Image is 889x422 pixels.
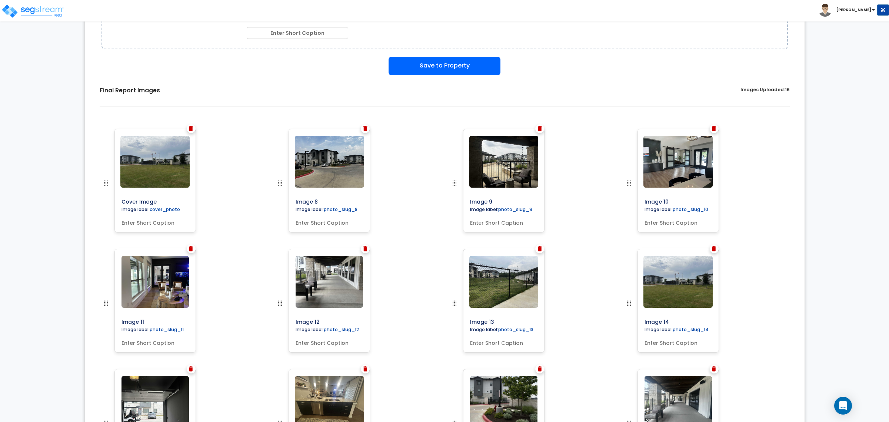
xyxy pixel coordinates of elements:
label: Image label: [642,206,711,214]
button: Save to Property [389,57,500,75]
img: drag handle [276,299,284,308]
input: Enter Short Caption [642,336,715,347]
div: Open Intercom Messenger [834,397,852,415]
img: drag handle [625,299,633,308]
img: drag handle [276,179,284,188]
img: Trash Icon [712,126,716,131]
label: photo_slug_14 [673,326,709,333]
img: Trash Icon [189,246,193,251]
input: Enter Short Caption [642,216,715,227]
label: Image label: [119,206,183,214]
label: photo_slug_8 [324,206,357,212]
img: Trash Icon [712,246,716,251]
img: Trash Icon [712,366,716,372]
input: Enter Short Caption [247,27,348,39]
label: photo_slug_11 [150,326,184,333]
img: Trash Icon [363,366,367,372]
input: Enter Short Caption [293,336,366,347]
label: Image label: [293,206,360,214]
input: Enter Short Caption [119,336,192,347]
img: Trash Icon [363,126,367,131]
img: Trash Icon [538,246,542,251]
b: [PERSON_NAME] [836,7,871,13]
input: Enter Short Caption [293,216,366,227]
img: drag handle [450,179,459,188]
label: photo_slug_9 [498,206,532,212]
label: photo_slug_13 [498,326,533,333]
span: 16 [785,86,790,93]
label: Image label: [642,326,712,334]
img: drag handle [625,179,633,188]
img: logo_pro_r.png [1,4,64,19]
img: drag handle [101,299,110,308]
img: drag handle [450,299,459,308]
label: Image label: [293,326,362,334]
label: Final Report Images [100,86,160,95]
label: Image label: [119,326,187,334]
input: Enter Short Caption [467,336,540,347]
input: Enter Short Caption [119,216,192,227]
label: Image label: [467,326,536,334]
img: Trash Icon [189,366,193,372]
img: Trash Icon [363,246,367,251]
label: photo_slug_10 [673,206,708,212]
img: drag handle [101,179,110,188]
img: Trash Icon [189,126,193,131]
label: cover_photo [150,206,180,212]
img: Trash Icon [538,366,542,372]
input: Enter Short Caption [467,216,540,227]
img: avatar.png [819,4,832,17]
label: Image label: [467,206,535,214]
img: Trash Icon [538,126,542,131]
label: Images Uploaded: [740,86,790,95]
label: photo_slug_12 [324,326,359,333]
